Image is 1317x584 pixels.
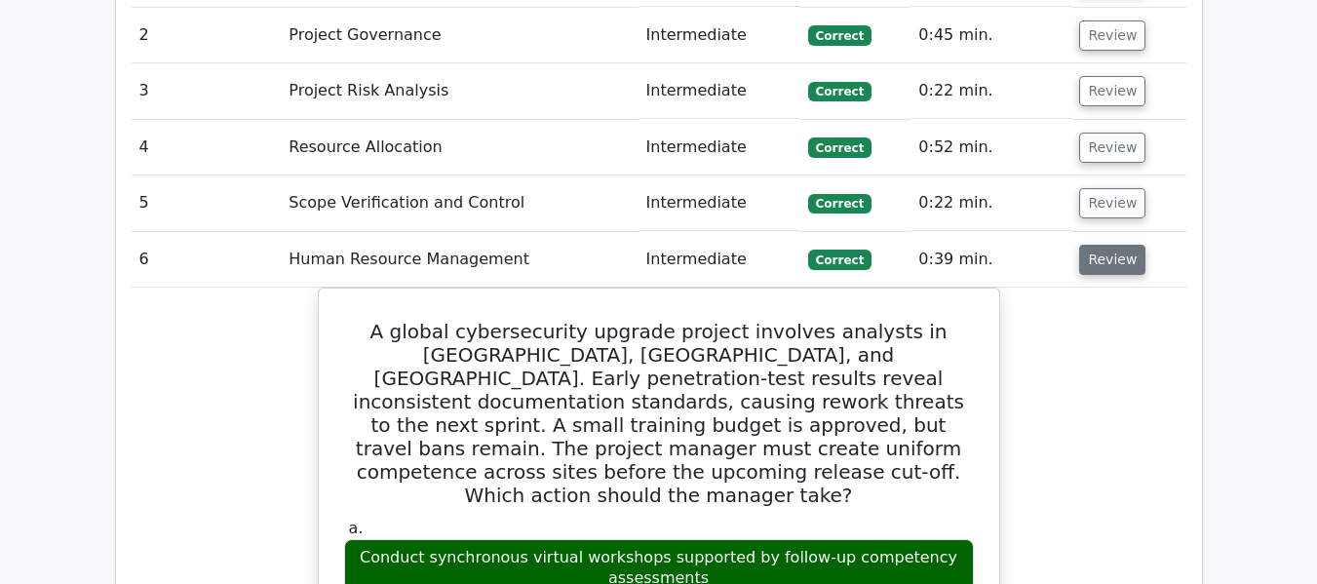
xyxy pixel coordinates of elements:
td: 3 [132,63,282,119]
td: 5 [132,175,282,231]
td: 2 [132,8,282,63]
td: 0:39 min. [910,232,1071,288]
td: Intermediate [639,120,800,175]
td: Resource Allocation [281,120,638,175]
button: Review [1079,245,1145,275]
button: Review [1079,133,1145,163]
td: 4 [132,120,282,175]
td: Scope Verification and Control [281,175,638,231]
span: a. [349,519,364,537]
span: Correct [808,25,872,45]
button: Review [1079,76,1145,106]
td: Human Resource Management [281,232,638,288]
td: Intermediate [639,63,800,119]
td: Intermediate [639,8,800,63]
td: 0:52 min. [910,120,1071,175]
span: Correct [808,194,872,214]
td: 0:45 min. [910,8,1071,63]
td: 0:22 min. [910,175,1071,231]
td: Intermediate [639,175,800,231]
button: Review [1079,188,1145,218]
td: 0:22 min. [910,63,1071,119]
td: 6 [132,232,282,288]
h5: A global cybersecurity upgrade project involves analysts in [GEOGRAPHIC_DATA], [GEOGRAPHIC_DATA],... [342,320,976,507]
span: Correct [808,137,872,157]
td: Project Risk Analysis [281,63,638,119]
td: Project Governance [281,8,638,63]
td: Intermediate [639,232,800,288]
button: Review [1079,20,1145,51]
span: Correct [808,82,872,101]
span: Correct [808,250,872,269]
